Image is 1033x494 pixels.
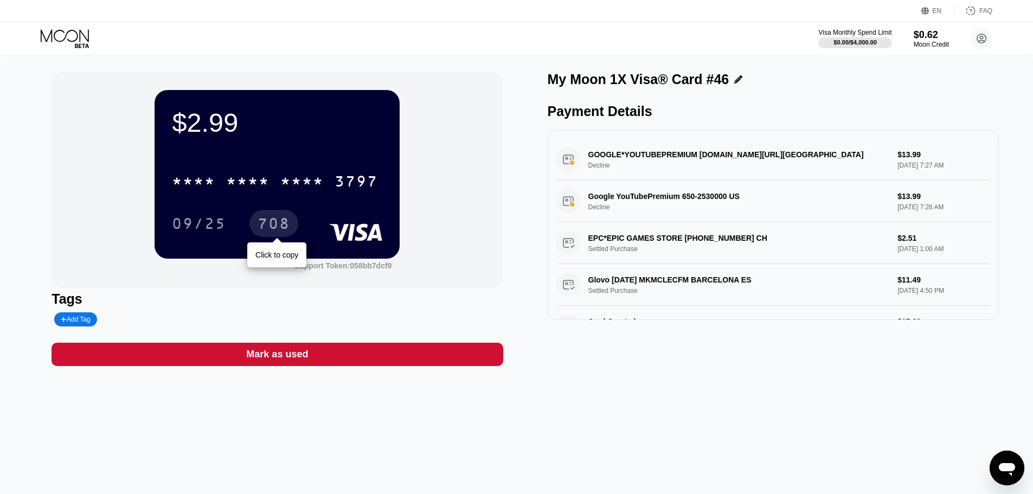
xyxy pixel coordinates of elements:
div: 708 [249,210,298,237]
div: Tags [52,291,503,307]
div: Moon Credit [914,41,949,48]
div: EN [921,5,954,16]
div: $0.00 / $4,000.00 [833,39,877,46]
div: $2.99 [172,107,382,138]
div: Visa Monthly Spend Limit [818,29,891,36]
div: EN [933,7,942,15]
div: 3797 [335,174,378,191]
div: Mark as used [246,348,308,361]
div: Click to copy [255,251,298,259]
div: $0.62Moon Credit [914,29,949,48]
div: Mark as used [52,343,503,366]
div: Payment Details [548,104,999,119]
div: 09/25 [164,210,234,237]
div: $0.62 [914,29,949,41]
div: FAQ [954,5,992,16]
div: FAQ [979,7,992,15]
div: Add Tag [61,316,90,323]
div: My Moon 1X Visa® Card #46 [548,72,729,87]
div: 708 [258,216,290,234]
div: Support Token:058bb7dcf9 [294,261,392,270]
div: Visa Monthly Spend Limit$0.00/$4,000.00 [818,29,891,48]
div: Support Token: 058bb7dcf9 [294,261,392,270]
div: Add Tag [54,312,97,326]
div: 09/25 [172,216,226,234]
iframe: Button to launch messaging window [990,451,1024,485]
